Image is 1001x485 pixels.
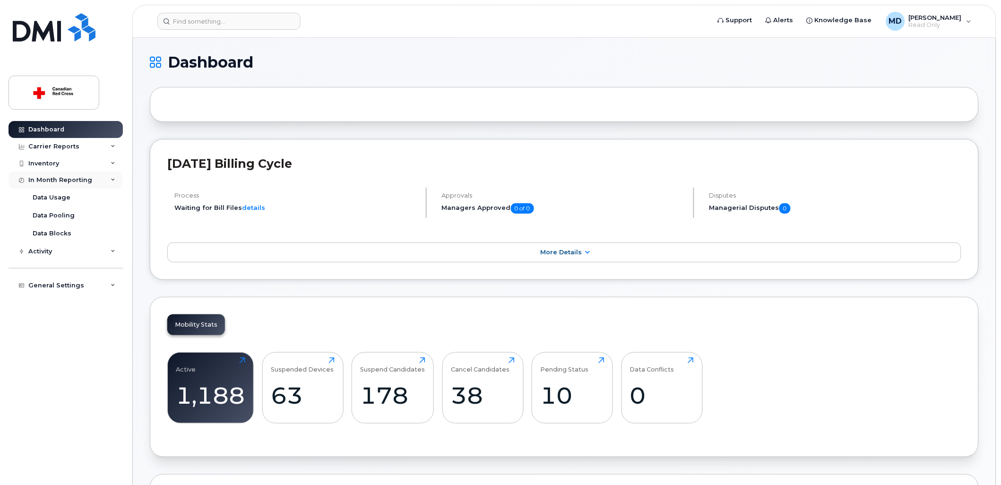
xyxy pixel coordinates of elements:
[361,357,425,418] a: Suspend Candidates178
[451,381,515,409] div: 38
[168,55,253,69] span: Dashboard
[442,192,685,199] h4: Approvals
[709,192,961,199] h4: Disputes
[174,192,418,199] h4: Process
[630,381,694,409] div: 0
[271,357,334,373] div: Suspended Devices
[511,203,534,214] span: 0 of 0
[451,357,515,418] a: Cancel Candidates38
[271,381,335,409] div: 63
[541,357,604,418] a: Pending Status10
[630,357,674,373] div: Data Conflicts
[176,357,245,418] a: Active1,188
[167,156,961,171] h2: [DATE] Billing Cycle
[541,381,604,409] div: 10
[630,357,694,418] a: Data Conflicts0
[540,249,582,256] span: More Details
[442,203,685,214] h5: Managers Approved
[176,381,245,409] div: 1,188
[451,357,509,373] div: Cancel Candidates
[361,357,425,373] div: Suspend Candidates
[242,204,265,211] a: details
[176,357,196,373] div: Active
[174,203,418,212] li: Waiting for Bill Files
[271,357,335,418] a: Suspended Devices63
[709,203,961,214] h5: Managerial Disputes
[541,357,589,373] div: Pending Status
[361,381,425,409] div: 178
[779,203,791,214] span: 0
